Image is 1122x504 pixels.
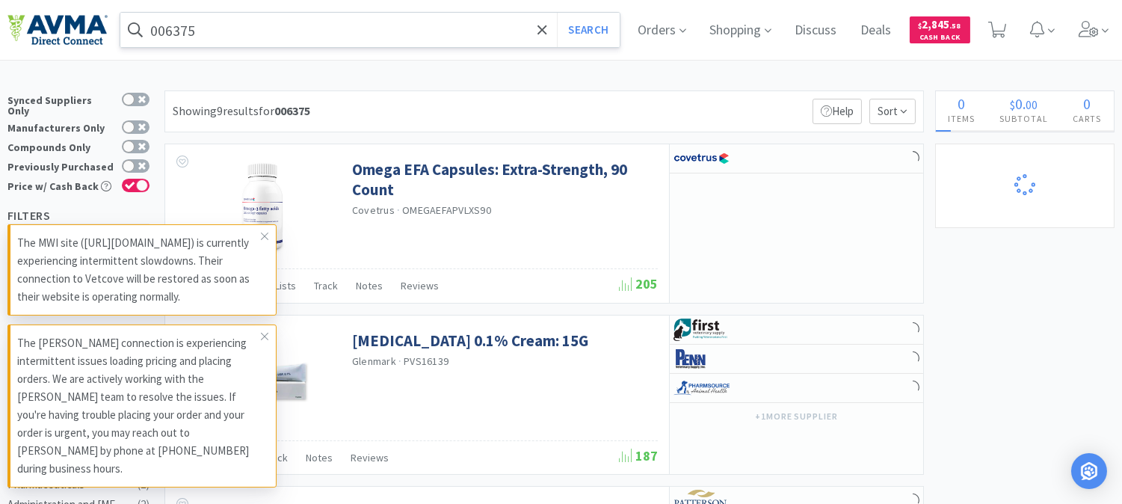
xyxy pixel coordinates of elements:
strong: 006375 [274,103,310,118]
h4: Carts [1061,111,1114,126]
span: Reviews [351,451,389,464]
a: Discuss [789,24,843,37]
span: · [398,354,401,368]
div: Showing 9 results [173,102,310,121]
p: The MWI site ([URL][DOMAIN_NAME]) is currently experiencing intermittent slowdowns. Their connect... [17,234,261,306]
a: Covetrus [352,203,395,217]
span: Notes [306,451,333,464]
span: Track [314,279,338,292]
img: 14e6ecc2c8d24b7e926a1ac0d25c0138_548489.png [234,159,292,256]
span: Sort [869,99,916,124]
button: +1more supplier [748,406,845,427]
span: 0 [958,94,966,113]
span: $ [1011,97,1016,112]
span: Cash Back [919,34,961,43]
a: [MEDICAL_DATA] 0.1% Cream: 15G [352,331,588,351]
img: 7915dbd3f8974342a4dc3feb8efc1740_58.png [673,377,730,399]
a: $2,845.58Cash Back [910,10,970,50]
span: 0 [1084,94,1091,113]
img: 67d67680309e4a0bb49a5ff0391dcc42_6.png [673,319,730,341]
span: 00 [1026,97,1038,112]
span: PVS16139 [404,354,449,368]
div: Price w/ Cash Back [7,179,114,191]
span: Lists [275,279,296,292]
img: e1133ece90fa4a959c5ae41b0808c578_9.png [673,348,730,370]
span: for [259,103,310,118]
div: Compounds Only [7,140,114,153]
h4: Items [936,111,987,126]
span: . 58 [950,21,961,31]
div: Synced Suppliers Only [7,93,114,116]
span: 205 [619,275,658,292]
h4: Subtotal [987,111,1061,126]
span: Reviews [401,279,439,292]
img: 77fca1acd8b6420a9015268ca798ef17_1.png [673,147,730,170]
p: Help [813,99,862,124]
img: e4e33dab9f054f5782a47901c742baa9_102.png [7,14,108,46]
input: Search by item, sku, manufacturer, ingredient, size... [120,13,620,47]
a: Deals [855,24,898,37]
div: Previously Purchased [7,159,114,172]
span: Notes [356,279,383,292]
span: 2,845 [919,17,961,31]
span: OMEGAEFAPVLXS90 [402,203,491,217]
button: Search [557,13,619,47]
p: The [PERSON_NAME] connection is experiencing intermittent issues loading pricing and placing orde... [17,334,261,478]
span: · [397,203,400,217]
span: 0 [1016,94,1023,113]
a: Omega EFA Capsules: Extra-Strength, 90 Count [352,159,654,200]
a: Glenmark [352,354,396,368]
div: Manufacturers Only [7,120,114,133]
h5: Filters [7,207,150,224]
span: 187 [619,447,658,464]
div: . [987,96,1061,111]
div: Open Intercom Messenger [1071,453,1107,489]
span: $ [919,21,922,31]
